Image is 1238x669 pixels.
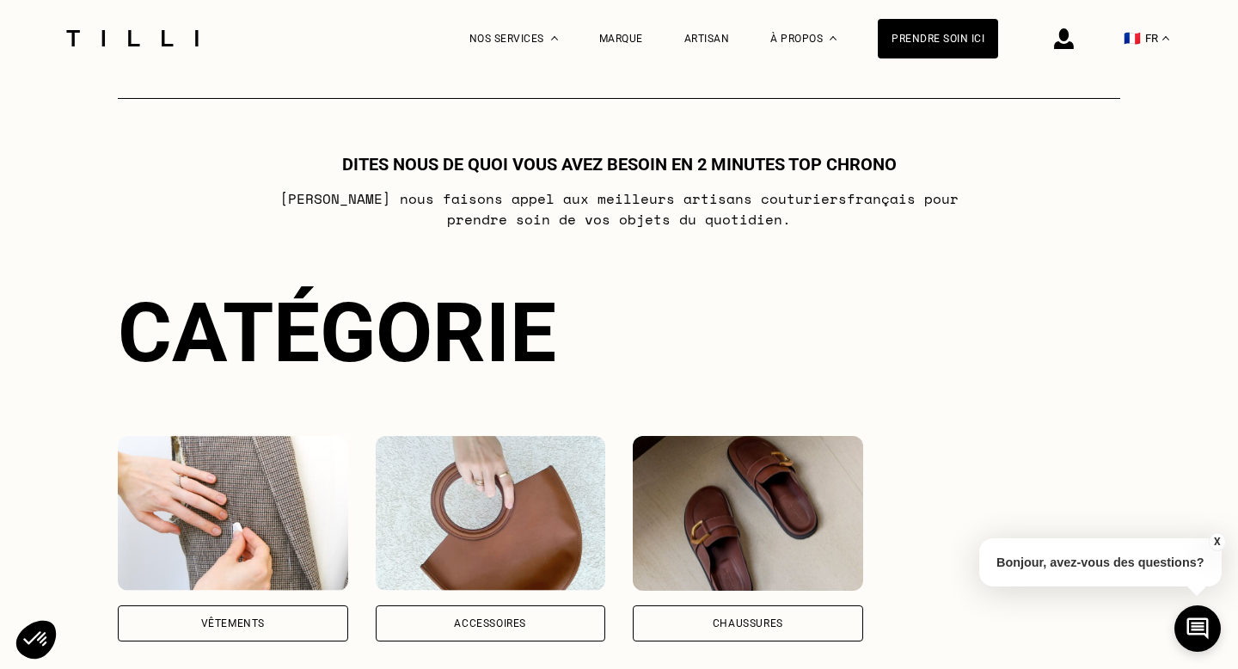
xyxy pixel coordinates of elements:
a: Prendre soin ici [878,19,998,58]
a: Marque [599,33,643,45]
div: Vêtements [201,618,265,629]
img: icône connexion [1054,28,1074,49]
img: Accessoires [376,436,606,591]
img: Logo du service de couturière Tilli [60,30,205,46]
h1: Dites nous de quoi vous avez besoin en 2 minutes top chrono [342,154,897,175]
p: [PERSON_NAME] nous faisons appel aux meilleurs artisans couturiers français pour prendre soin de ... [279,188,960,230]
img: Vêtements [118,436,348,591]
div: Chaussures [713,618,783,629]
img: Menu déroulant à propos [830,36,837,40]
span: 🇫🇷 [1124,30,1141,46]
img: Menu déroulant [551,36,558,40]
a: Artisan [684,33,730,45]
img: menu déroulant [1162,36,1169,40]
button: X [1208,532,1225,551]
div: Accessoires [454,618,526,629]
div: Catégorie [118,285,1120,381]
p: Bonjour, avez-vous des questions? [979,538,1222,586]
img: Chaussures [633,436,863,591]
